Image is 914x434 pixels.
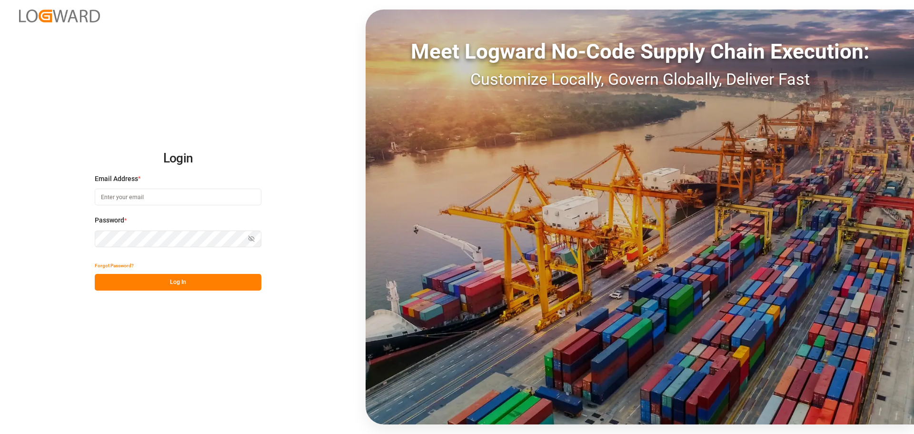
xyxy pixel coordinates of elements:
[19,10,100,22] img: Logward_new_orange.png
[95,189,261,205] input: Enter your email
[95,174,138,184] span: Email Address
[95,274,261,291] button: Log In
[366,36,914,67] div: Meet Logward No-Code Supply Chain Execution:
[95,257,134,274] button: Forgot Password?
[366,67,914,91] div: Customize Locally, Govern Globally, Deliver Fast
[95,143,261,174] h2: Login
[95,215,124,225] span: Password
